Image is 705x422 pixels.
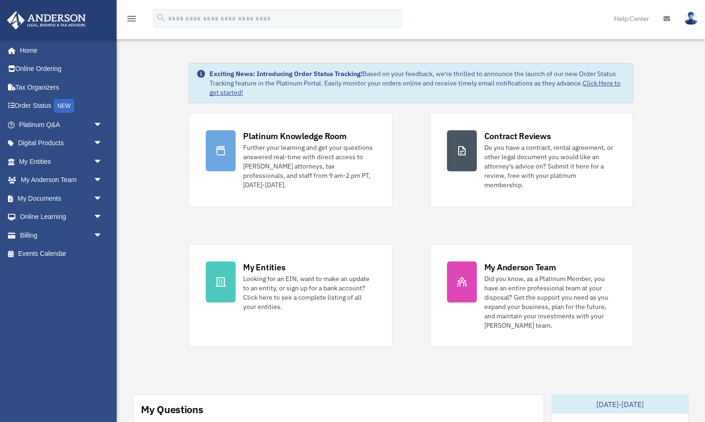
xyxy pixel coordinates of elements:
span: arrow_drop_down [93,115,112,134]
span: arrow_drop_down [93,134,112,153]
a: Online Ordering [7,60,117,78]
div: Do you have a contract, rental agreement, or other legal document you would like an attorney's ad... [484,143,616,190]
div: My Entities [243,261,285,273]
a: Home [7,41,112,60]
strong: Exciting News: Introducing Order Status Tracking! [209,70,363,78]
span: arrow_drop_down [93,208,112,227]
span: arrow_drop_down [93,189,112,208]
div: Did you know, as a Platinum Member, you have an entire professional team at your disposal? Get th... [484,274,616,330]
a: Platinum Q&Aarrow_drop_down [7,115,117,134]
a: Events Calendar [7,245,117,263]
span: arrow_drop_down [93,226,112,245]
a: My Entities Looking for an EIN, want to make an update to an entity, or sign up for a bank accoun... [188,244,392,347]
a: Billingarrow_drop_down [7,226,117,245]
a: My Anderson Team Did you know, as a Platinum Member, you have an entire professional team at your... [430,244,633,347]
a: Tax Organizers [7,78,117,97]
i: search [156,13,166,23]
a: Click Here to get started! [209,79,621,97]
div: My Anderson Team [484,261,556,273]
a: menu [126,16,137,24]
div: Contract Reviews [484,130,551,142]
a: Digital Productsarrow_drop_down [7,134,117,153]
a: My Documentsarrow_drop_down [7,189,117,208]
div: [DATE]-[DATE] [552,395,688,414]
div: Platinum Knowledge Room [243,130,347,142]
span: arrow_drop_down [93,152,112,171]
div: Further your learning and get your questions answered real-time with direct access to [PERSON_NAM... [243,143,375,190]
a: My Anderson Teamarrow_drop_down [7,171,117,190]
img: Anderson Advisors Platinum Portal [4,11,89,29]
div: My Questions [141,402,203,416]
a: My Entitiesarrow_drop_down [7,152,117,171]
div: Based on your feedback, we're thrilled to announce the launch of our new Order Status Tracking fe... [209,69,625,97]
a: Order StatusNEW [7,97,117,116]
span: arrow_drop_down [93,171,112,190]
i: menu [126,13,137,24]
a: Contract Reviews Do you have a contract, rental agreement, or other legal document you would like... [430,113,633,207]
a: Platinum Knowledge Room Further your learning and get your questions answered real-time with dire... [188,113,392,207]
a: Online Learningarrow_drop_down [7,208,117,226]
div: Looking for an EIN, want to make an update to an entity, or sign up for a bank account? Click her... [243,274,375,311]
img: User Pic [684,12,698,25]
div: NEW [54,99,74,113]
